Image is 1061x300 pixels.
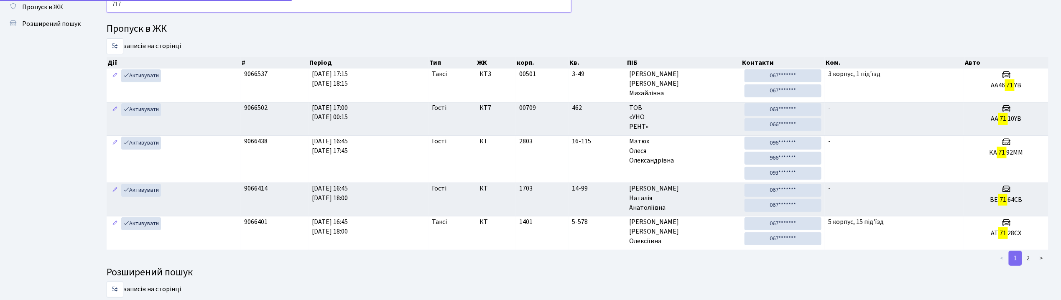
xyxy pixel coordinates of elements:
[964,57,1049,69] th: Авто
[998,113,1007,125] mark: 71
[1022,251,1035,266] a: 2
[432,184,446,193] span: Гості
[107,38,181,54] label: записів на сторінці
[630,137,738,165] span: Матюх Олеся Олександрівна
[244,103,268,112] span: 9066502
[828,137,831,146] span: -
[998,227,1007,239] mark: 71
[432,137,446,146] span: Гості
[107,282,123,297] select: записів на сторінці
[312,184,348,203] span: [DATE] 16:45 [DATE] 18:00
[121,103,161,116] a: Активувати
[572,184,623,193] span: 14-99
[519,184,533,193] span: 1703
[244,69,268,79] span: 9066537
[967,149,1045,157] h5: КА 92ММ
[312,69,348,88] span: [DATE] 17:15 [DATE] 18:15
[479,217,513,227] span: КТ
[630,69,738,98] span: [PERSON_NAME] [PERSON_NAME] Михайлівна
[107,267,1048,279] h4: Розширений пошук
[828,217,884,226] span: 5 корпус, 15 під'їзд
[110,217,120,230] a: Редагувати
[741,57,825,69] th: Контакти
[312,217,348,236] span: [DATE] 16:45 [DATE] 18:00
[828,103,831,112] span: -
[630,184,738,213] span: [PERSON_NAME] Наталія Анатоліївна
[825,57,964,69] th: Ком.
[828,69,880,79] span: 3 корпус, 1 під'їзд
[312,103,348,122] span: [DATE] 17:00 [DATE] 00:15
[479,137,513,146] span: КТ
[998,194,1007,206] mark: 71
[107,57,241,69] th: Дії
[110,184,120,197] a: Редагувати
[244,137,268,146] span: 9066438
[121,184,161,197] a: Активувати
[244,184,268,193] span: 9066414
[572,103,623,113] span: 462
[516,57,569,69] th: корп.
[476,57,516,69] th: ЖК
[479,184,513,193] span: КТ
[110,69,120,82] a: Редагувати
[967,229,1045,237] h5: AT 28CX
[309,57,429,69] th: Період
[967,115,1045,123] h5: АА 10YB
[432,103,446,113] span: Гості
[110,137,120,150] a: Редагувати
[121,69,161,82] a: Активувати
[22,19,81,28] span: Розширений пошук
[519,69,536,79] span: 00501
[519,217,533,226] span: 1401
[572,217,623,227] span: 5-578
[107,282,181,297] label: записів на сторінці
[828,184,831,193] span: -
[110,103,120,116] a: Редагувати
[22,3,63,12] span: Пропуск в ЖК
[519,137,533,146] span: 2803
[107,38,123,54] select: записів на сторінці
[630,217,738,246] span: [PERSON_NAME] [PERSON_NAME] Олексіївна
[428,57,476,69] th: Тип
[312,137,348,155] span: [DATE] 16:45 [DATE] 17:45
[241,57,309,69] th: #
[569,57,626,69] th: Кв.
[967,196,1045,204] h5: ВЕ 64СВ
[997,147,1006,158] mark: 71
[121,217,161,230] a: Активувати
[626,57,741,69] th: ПІБ
[572,69,623,79] span: 3-49
[572,137,623,146] span: 16-115
[1005,79,1014,91] mark: 71
[432,69,447,79] span: Таксі
[967,81,1045,89] h5: AA46 YB
[432,217,447,227] span: Таксі
[1035,251,1048,266] a: >
[4,15,88,32] a: Розширений пошук
[519,103,536,112] span: 00709
[121,137,161,150] a: Активувати
[479,103,513,113] span: КТ7
[479,69,513,79] span: КТ3
[244,217,268,226] span: 9066401
[1009,251,1022,266] a: 1
[107,23,1048,35] h4: Пропуск в ЖК
[630,103,738,132] span: ТОВ «УНО РЕНТ»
